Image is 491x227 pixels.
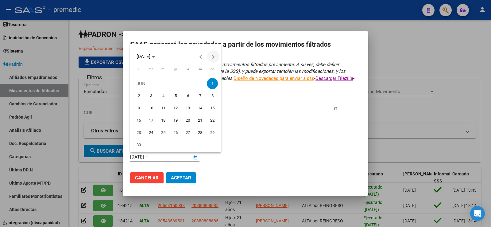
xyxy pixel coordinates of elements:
[195,115,206,126] span: 21
[158,103,169,114] span: 11
[161,67,165,71] span: mi
[157,114,169,127] button: 18 de junio de 2025
[182,114,194,127] button: 20 de junio de 2025
[182,127,193,138] span: 27
[194,127,206,139] button: 28 de junio de 2025
[133,102,145,114] button: 9 de junio de 2025
[182,90,193,101] span: 6
[169,127,182,139] button: 26 de junio de 2025
[170,103,181,114] span: 12
[145,114,157,127] button: 17 de junio de 2025
[187,67,189,71] span: vi
[195,50,207,63] button: Previous month
[133,139,145,151] button: 30 de junio de 2025
[194,114,206,127] button: 21 de junio de 2025
[157,127,169,139] button: 25 de junio de 2025
[195,90,206,101] span: 7
[145,115,157,126] span: 17
[169,114,182,127] button: 19 de junio de 2025
[169,102,182,114] button: 12 de junio de 2025
[194,102,206,114] button: 14 de junio de 2025
[133,90,145,102] button: 2 de junio de 2025
[145,127,157,138] span: 24
[207,103,218,114] span: 15
[133,115,144,126] span: 16
[137,67,140,71] span: lu
[133,139,144,151] span: 30
[194,90,206,102] button: 7 de junio de 2025
[157,102,169,114] button: 11 de junio de 2025
[170,90,181,101] span: 5
[182,90,194,102] button: 6 de junio de 2025
[157,90,169,102] button: 4 de junio de 2025
[145,90,157,102] button: 3 de junio de 2025
[145,127,157,139] button: 24 de junio de 2025
[195,103,206,114] span: 14
[182,115,193,126] span: 20
[207,78,218,89] span: 1
[182,127,194,139] button: 27 de junio de 2025
[170,127,181,138] span: 26
[133,127,144,138] span: 23
[133,103,144,114] span: 9
[206,77,218,90] button: 1 de junio de 2025
[158,127,169,138] span: 25
[145,103,157,114] span: 10
[169,90,182,102] button: 5 de junio de 2025
[174,67,177,71] span: ju
[470,206,485,221] div: Open Intercom Messenger
[149,67,153,71] span: ma
[133,127,145,139] button: 23 de junio de 2025
[158,115,169,126] span: 18
[206,102,218,114] button: 15 de junio de 2025
[207,90,218,101] span: 8
[206,114,218,127] button: 22 de junio de 2025
[211,67,214,71] span: do
[133,90,144,101] span: 2
[133,114,145,127] button: 16 de junio de 2025
[207,115,218,126] span: 22
[182,102,194,114] button: 13 de junio de 2025
[137,54,150,59] span: [DATE]
[198,67,202,71] span: sá
[134,51,157,62] button: Choose month and year
[206,127,218,139] button: 29 de junio de 2025
[170,115,181,126] span: 19
[206,90,218,102] button: 8 de junio de 2025
[207,127,218,138] span: 29
[145,102,157,114] button: 10 de junio de 2025
[195,127,206,138] span: 28
[158,90,169,101] span: 4
[133,77,206,90] td: JUN.
[145,90,157,101] span: 3
[207,50,219,63] button: Next month
[182,103,193,114] span: 13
